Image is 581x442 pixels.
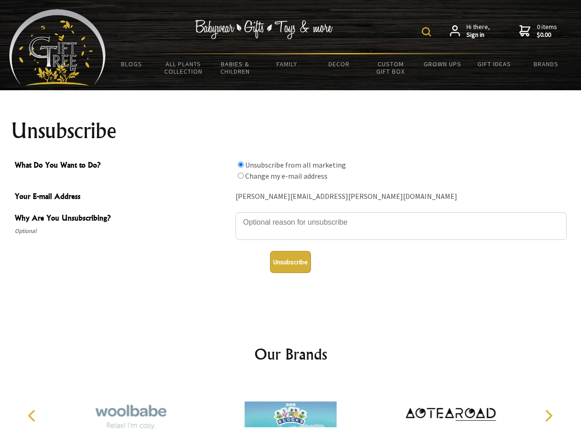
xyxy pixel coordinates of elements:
[9,9,106,86] img: Babyware - Gifts - Toys and more...
[245,160,346,169] label: Unsubscribe from all marketing
[519,23,557,39] a: 0 items$0.00
[15,226,231,237] span: Optional
[15,212,231,226] span: Why Are You Unsubscribing?
[270,251,311,273] button: Unsubscribe
[106,54,158,74] a: BLOGS
[261,54,313,74] a: Family
[468,54,520,74] a: Gift Ideas
[450,23,490,39] a: Hi there,Sign in
[15,159,231,173] span: What Do You Want to Do?
[466,23,490,39] span: Hi there,
[236,212,567,240] textarea: Why Are You Unsubscribing?
[238,162,244,168] input: What Do You Want to Do?
[538,406,558,426] button: Next
[15,191,231,204] span: Your E-mail Address
[23,406,43,426] button: Previous
[365,54,417,81] a: Custom Gift Box
[422,27,431,36] img: product search
[313,54,365,74] a: Decor
[245,171,328,180] label: Change my e-mail address
[238,173,244,179] input: What Do You Want to Do?
[195,20,333,39] img: Babywear - Gifts - Toys & more
[466,31,490,39] strong: Sign in
[158,54,210,81] a: All Plants Collection
[11,120,570,142] h1: Unsubscribe
[236,190,567,204] div: [PERSON_NAME][EMAIL_ADDRESS][PERSON_NAME][DOMAIN_NAME]
[537,31,557,39] strong: $0.00
[209,54,261,81] a: Babies & Children
[537,23,557,39] span: 0 items
[18,343,563,365] h2: Our Brands
[520,54,572,74] a: Brands
[416,54,468,74] a: Grown Ups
